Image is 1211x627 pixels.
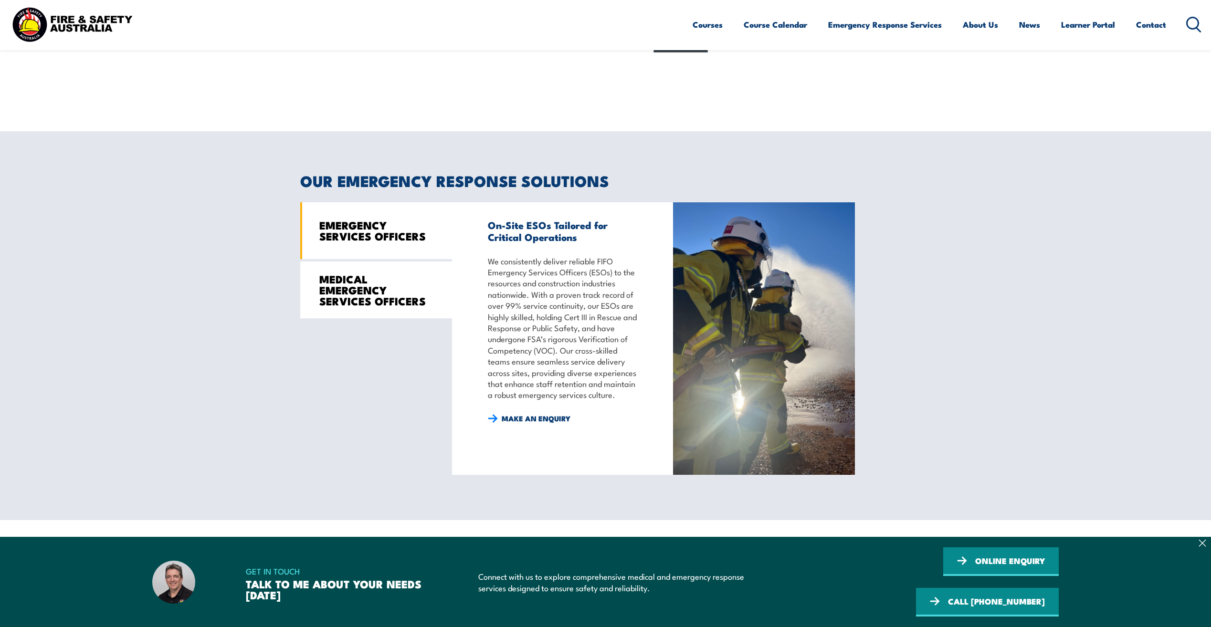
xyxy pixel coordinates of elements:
a: MEDICAL EMERGENCY SERVICES OFFICERS [300,261,452,318]
a: EMERGENCY SERVICES OFFICERS [300,202,452,259]
h3: On-Site ESOs Tailored for Critical Operations [488,219,638,243]
p: We consistently deliver reliable FIFO Emergency Services Officers (ESOs) to the resources and con... [488,255,638,400]
span: GET IN TOUCH [246,564,438,578]
a: MAKE AN ENQUIRY [488,413,570,424]
a: Course Calendar [744,12,807,37]
h3: TALK TO ME ABOUT YOUR NEEDS [DATE] [246,578,438,600]
a: ONLINE ENQUIRY [943,547,1059,576]
a: CALL [PHONE_NUMBER] [916,588,1059,617]
a: About Us [963,12,998,37]
a: Emergency Response Services [828,12,942,37]
img: ESO [673,202,855,475]
p: Connect with us to explore comprehensive medical and emergency response services designed to ensu... [478,571,760,593]
a: Learner Portal [1061,12,1115,37]
h2: OUR EMERGENCY RESPONSE SOLUTIONS [300,174,911,187]
img: Dave – Fire and Safety Australia [152,561,195,604]
a: News [1019,12,1040,37]
a: Contact [1136,12,1166,37]
a: Courses [693,12,723,37]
